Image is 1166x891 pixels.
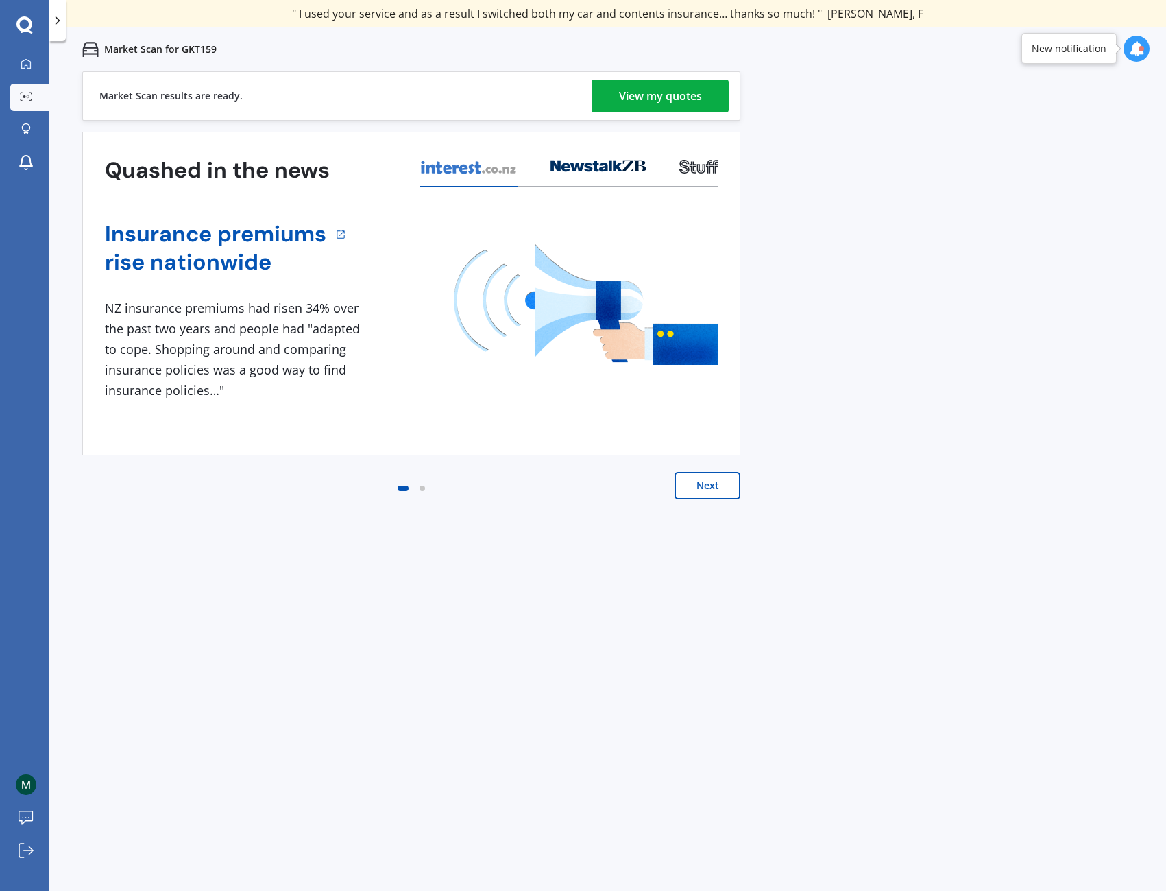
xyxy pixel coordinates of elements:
img: car.f15378c7a67c060ca3f3.svg [82,41,99,58]
a: View my quotes [592,80,729,112]
p: Market Scan for GKT159 [104,43,217,56]
div: View my quotes [619,80,702,112]
img: ACg8ocLIjOJRAyeJauzNE2-Dey-z4JLR6pRDVHPv8y_mj0DxI7c1wA=s96-c [16,774,36,795]
div: New notification [1032,42,1106,56]
a: rise nationwide [105,248,326,276]
div: Market Scan results are ready. [99,72,243,120]
img: media image [454,243,718,365]
a: Insurance premiums [105,220,326,248]
button: Next [675,472,740,499]
div: NZ insurance premiums had risen 34% over the past two years and people had "adapted to cope. Shop... [105,298,365,401]
h3: Quashed in the news [105,156,330,185]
